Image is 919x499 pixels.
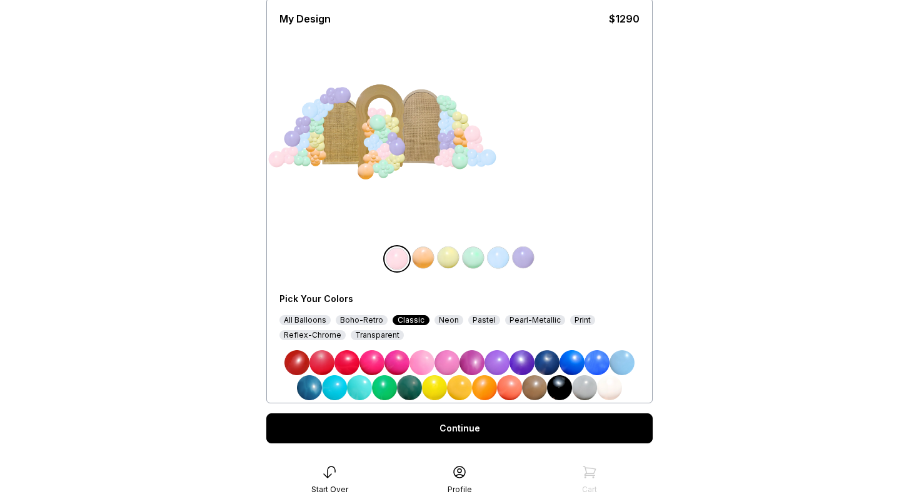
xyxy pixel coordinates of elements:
div: Classic [393,315,429,325]
div: Pastel [468,315,500,325]
div: Profile [448,485,472,495]
a: Continue [266,413,653,443]
div: Cart [582,485,597,495]
div: Neon [434,315,463,325]
div: Boho-Retro [336,315,388,325]
div: All Balloons [279,315,331,325]
div: Reflex-Chrome [279,330,346,340]
div: My Design [279,11,331,26]
div: Start Over [311,485,348,495]
div: Print [570,315,595,325]
div: Transparent [351,330,404,340]
div: $1290 [609,11,640,26]
div: Pick Your Colors [279,293,496,305]
div: Pearl-Metallic [505,315,565,325]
